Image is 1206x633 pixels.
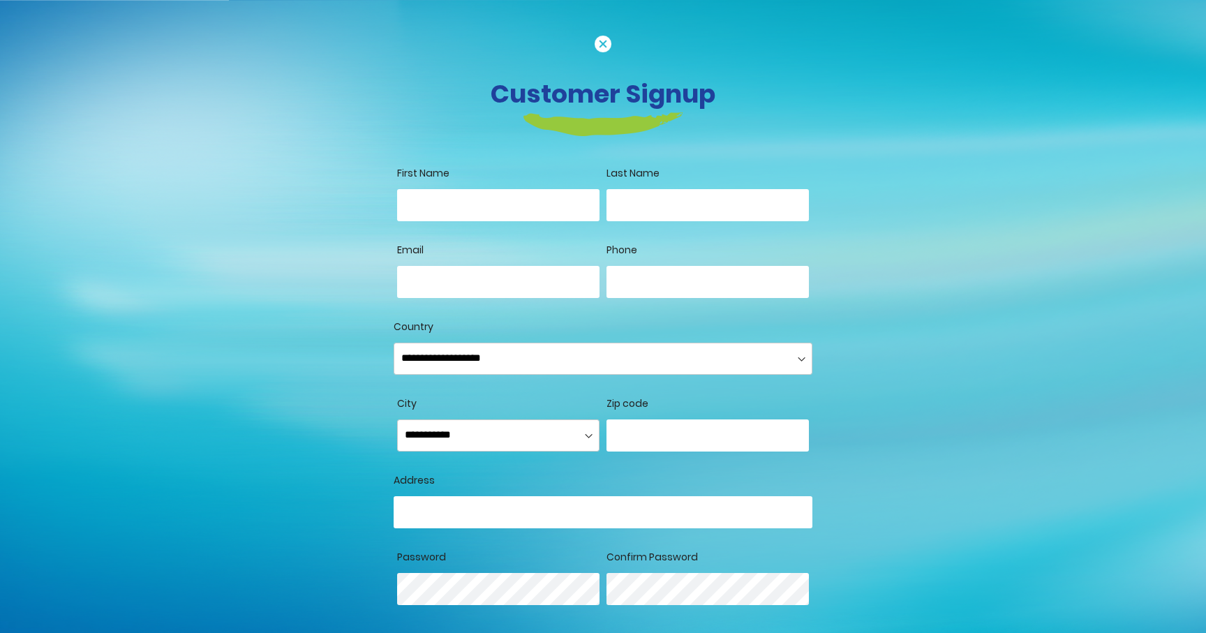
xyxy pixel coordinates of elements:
[394,473,435,487] span: Address
[606,396,648,410] span: Zip code
[606,166,660,180] span: Last Name
[397,243,424,257] span: Email
[523,112,683,136] img: login-heading-border.png
[216,79,990,109] h3: Customer Signup
[397,396,417,410] span: City
[394,320,433,334] span: Country
[606,243,637,257] span: Phone
[397,166,449,180] span: First Name
[595,36,611,52] img: cancel
[397,550,446,564] span: Password
[606,550,698,564] span: Confirm Password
